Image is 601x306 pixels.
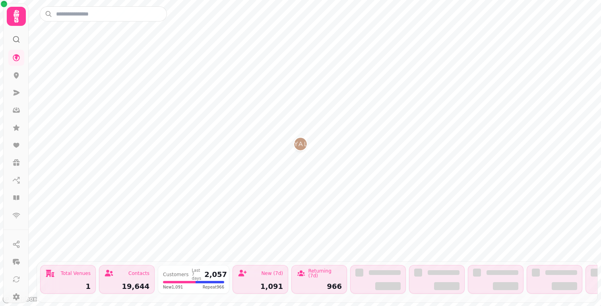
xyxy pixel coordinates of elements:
div: Contacts [128,271,149,276]
div: 966 [297,283,342,290]
div: New (7d) [261,271,283,276]
div: Map marker [294,138,307,153]
a: Mapbox logo [2,294,37,304]
span: Repeat 966 [203,284,224,290]
div: Total Venues [61,271,91,276]
span: New 1,091 [163,284,183,290]
div: Returning (7d) [308,269,342,278]
div: Customers [163,272,189,277]
button: Royal Nawaab Pyramid [294,138,307,150]
div: 19,644 [104,283,149,290]
div: 2,057 [204,271,227,278]
div: Last 7 days [192,269,202,281]
div: 1,091 [238,283,283,290]
div: 1 [45,283,91,290]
